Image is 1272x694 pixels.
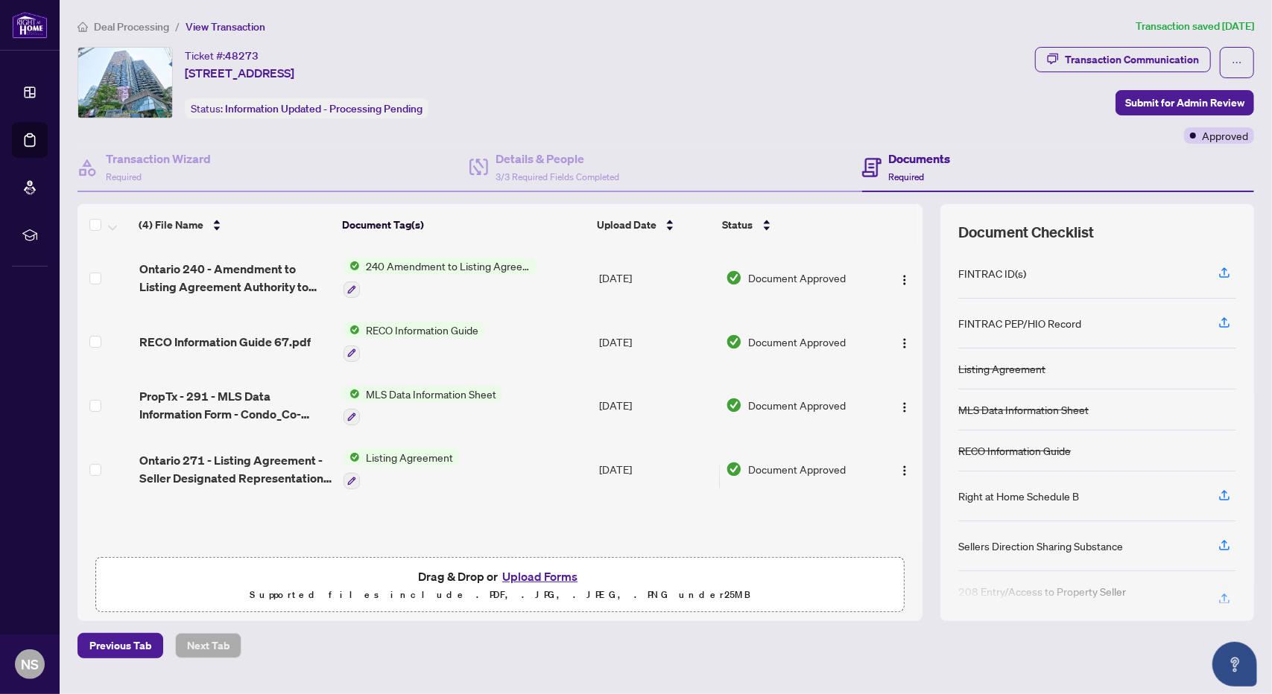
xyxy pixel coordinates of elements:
[597,217,656,233] span: Upload Date
[1116,90,1254,115] button: Submit for Admin Review
[496,150,619,168] h4: Details & People
[175,633,241,658] button: Next Tab
[889,150,951,168] h4: Documents
[958,222,1094,243] span: Document Checklist
[593,374,720,438] td: [DATE]
[958,538,1123,554] div: Sellers Direction Sharing Substance
[139,260,332,296] span: Ontario 240 - Amendment to Listing Agreement Authority to Offer for Sale Price Change_Extension_A...
[726,397,742,413] img: Document Status
[139,217,203,233] span: (4) File Name
[78,48,172,118] img: IMG-C12321177_1.jpg
[360,449,459,465] span: Listing Agreement
[1232,57,1242,68] span: ellipsis
[139,451,332,487] span: Ontario 271 - Listing Agreement - Seller Designated Representation Agreement - Authority to Offer...
[899,274,911,286] img: Logo
[748,397,846,413] span: Document Approved
[748,334,846,350] span: Document Approved
[593,246,720,310] td: [DATE]
[958,315,1081,331] div: FINTRAC PEP/HIO Record
[77,633,163,658] button: Previous Tab
[96,558,904,613] span: Drag & Drop orUpload FormsSupported files include .PDF, .JPG, .JPEG, .PNG under25MB
[1202,127,1248,144] span: Approved
[185,47,259,64] div: Ticket #:
[344,258,537,298] button: Status Icon240 Amendment to Listing Agreement - Authority to Offer for Sale Price Change/Extensio...
[133,204,336,246] th: (4) File Name
[106,150,211,168] h4: Transaction Wizard
[1136,18,1254,35] article: Transaction saved [DATE]
[77,22,88,32] span: home
[186,20,265,34] span: View Transaction
[1212,642,1257,687] button: Open asap
[106,171,142,182] span: Required
[344,449,360,465] img: Status Icon
[958,360,1045,377] div: Listing Agreement
[1065,48,1199,71] div: Transaction Communication
[225,102,423,115] span: Information Updated - Processing Pending
[185,98,428,118] div: Status:
[344,386,360,402] img: Status Icon
[726,270,742,286] img: Document Status
[89,634,151,658] span: Previous Tab
[344,258,360,274] img: Status Icon
[893,393,917,417] button: Logo
[94,20,169,34] span: Deal Processing
[175,18,180,35] li: /
[105,586,895,604] p: Supported files include .PDF, .JPG, .JPEG, .PNG under 25 MB
[958,401,1089,418] div: MLS Data Information Sheet
[1125,91,1244,115] span: Submit for Admin Review
[496,171,619,182] span: 3/3 Required Fields Completed
[593,437,720,501] td: [DATE]
[225,49,259,63] span: 48273
[360,322,484,338] span: RECO Information Guide
[337,204,591,246] th: Document Tag(s)
[344,322,360,338] img: Status Icon
[889,171,925,182] span: Required
[139,387,332,423] span: PropTx - 291 - MLS Data Information Form - Condo_Co-op_Co-Ownership_Time Share - Sale 1.pdf
[1035,47,1211,72] button: Transaction Communication
[958,265,1026,281] div: FINTRAC ID(s)
[344,386,502,426] button: Status IconMLS Data Information Sheet
[958,488,1079,504] div: Right at Home Schedule B
[893,457,917,481] button: Logo
[498,567,582,586] button: Upload Forms
[360,386,502,402] span: MLS Data Information Sheet
[185,64,294,82] span: [STREET_ADDRESS]
[12,11,48,39] img: logo
[899,337,911,349] img: Logo
[748,461,846,477] span: Document Approved
[139,333,311,351] span: RECO Information Guide 67.pdf
[899,465,911,477] img: Logo
[344,449,459,489] button: Status IconListing Agreement
[726,461,742,477] img: Document Status
[899,401,911,413] img: Logo
[893,330,917,354] button: Logo
[893,266,917,290] button: Logo
[591,204,717,246] th: Upload Date
[360,258,537,274] span: 240 Amendment to Listing Agreement - Authority to Offer for Sale Price Change/Extension/Amendment(s)
[723,217,753,233] span: Status
[418,567,582,586] span: Drag & Drop or
[593,310,720,374] td: [DATE]
[958,442,1071,459] div: RECO Information Guide
[748,270,846,286] span: Document Approved
[717,204,874,246] th: Status
[21,654,39,675] span: NS
[344,322,484,362] button: Status IconRECO Information Guide
[726,334,742,350] img: Document Status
